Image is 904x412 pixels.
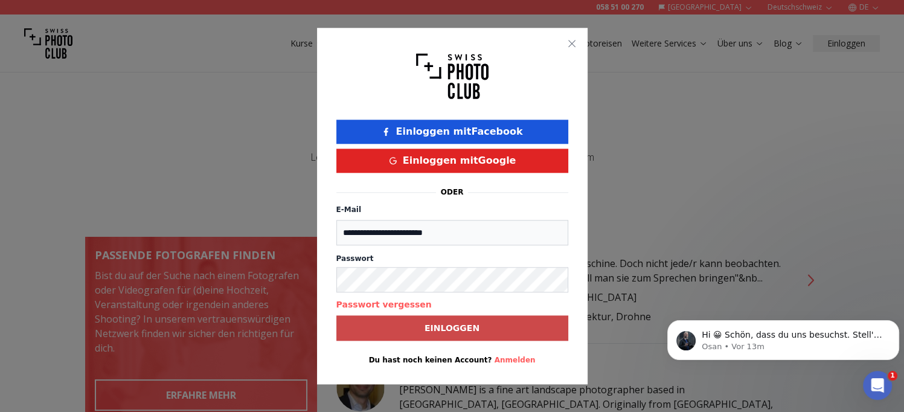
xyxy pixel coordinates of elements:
button: Passwort vergessen [336,298,432,311]
label: Passwort [336,254,568,263]
p: Du hast noch keinen Account? [336,355,568,365]
iframe: Intercom notifications Nachricht [662,295,904,379]
p: oder [441,187,464,197]
span: 1 [888,371,897,381]
button: Einloggen [336,315,568,341]
button: Anmelden [495,355,536,365]
iframe: Intercom live chat [863,371,892,400]
label: E-Mail [336,205,361,214]
img: Swiss photo club [416,47,489,105]
b: Einloggen [425,322,479,334]
button: Einloggen mitGoogle [336,149,568,173]
button: Einloggen mitFacebook [336,120,568,144]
